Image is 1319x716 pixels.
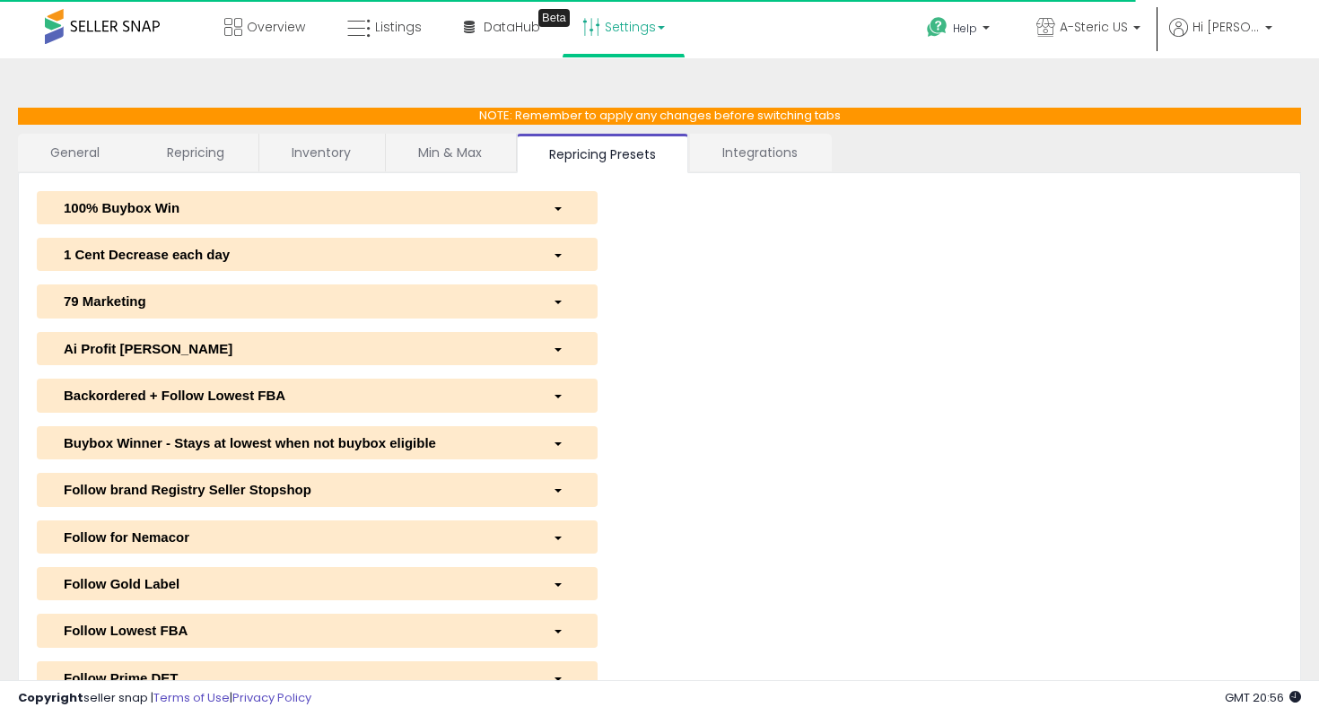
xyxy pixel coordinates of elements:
[690,134,830,171] a: Integrations
[375,18,422,36] span: Listings
[1225,689,1301,706] span: 2025-10-13 20:56 GMT
[386,134,514,171] a: Min & Max
[37,567,598,600] button: Follow Gold Label
[18,134,133,171] a: General
[259,134,383,171] a: Inventory
[926,16,948,39] i: Get Help
[50,339,539,358] div: Ai Profit [PERSON_NAME]
[50,574,539,593] div: Follow Gold Label
[37,614,598,647] button: Follow Lowest FBA
[50,245,539,264] div: 1 Cent Decrease each day
[37,473,598,506] button: Follow brand Registry Seller Stopshop
[232,689,311,706] a: Privacy Policy
[18,108,1301,125] p: NOTE: Remember to apply any changes before switching tabs
[484,18,540,36] span: DataHub
[37,520,598,554] button: Follow for Nemacor
[1192,18,1260,36] span: Hi [PERSON_NAME]
[153,689,230,706] a: Terms of Use
[50,528,539,546] div: Follow for Nemacor
[37,284,598,318] button: 79 Marketing
[37,426,598,459] button: Buybox Winner - Stays at lowest when not buybox eligible
[1169,18,1272,58] a: Hi [PERSON_NAME]
[50,386,539,405] div: Backordered + Follow Lowest FBA
[135,134,257,171] a: Repricing
[953,21,977,36] span: Help
[37,332,598,365] button: Ai Profit [PERSON_NAME]
[37,238,598,271] button: 1 Cent Decrease each day
[37,191,598,224] button: 100% Buybox Win
[18,690,311,707] div: seller snap | |
[50,621,539,640] div: Follow Lowest FBA
[1060,18,1128,36] span: A-Steric US
[50,292,539,310] div: 79 Marketing
[913,3,1008,58] a: Help
[50,480,539,499] div: Follow brand Registry Seller Stopshop
[50,668,539,687] div: Follow Prime DET
[18,689,83,706] strong: Copyright
[247,18,305,36] span: Overview
[538,9,570,27] div: Tooltip anchor
[50,198,539,217] div: 100% Buybox Win
[37,661,598,694] button: Follow Prime DET
[517,134,688,173] a: Repricing Presets
[50,433,539,452] div: Buybox Winner - Stays at lowest when not buybox eligible
[37,379,598,412] button: Backordered + Follow Lowest FBA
